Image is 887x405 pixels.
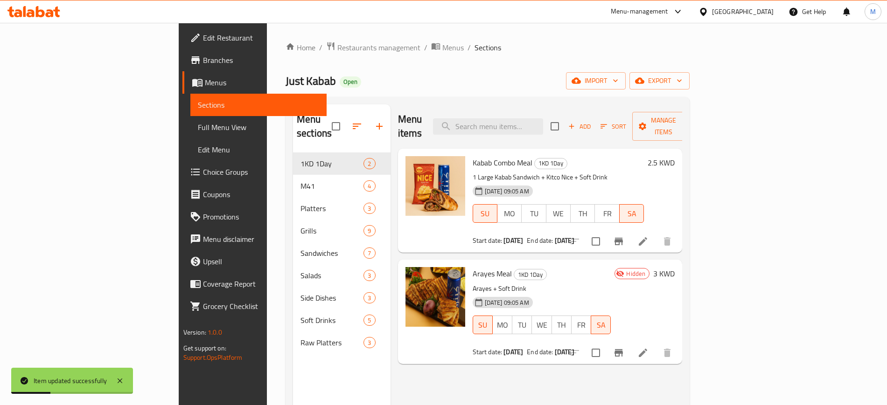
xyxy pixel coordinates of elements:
[481,298,533,307] span: [DATE] 09:05 AM
[527,346,553,358] span: End date:
[656,342,678,364] button: delete
[573,75,618,87] span: import
[637,347,649,358] a: Edit menu item
[182,295,327,317] a: Grocery Checklist
[364,338,375,347] span: 3
[364,159,375,168] span: 2
[364,227,375,235] span: 9
[300,270,363,281] span: Salads
[531,316,552,334] button: WE
[203,233,319,245] span: Menu disclaimer
[481,187,533,196] span: [DATE] 09:05 AM
[182,228,327,250] a: Menu disclaimer
[527,234,553,247] span: End date:
[640,115,687,138] span: Manage items
[190,116,327,138] a: Full Menu View
[364,204,375,213] span: 3
[556,318,568,332] span: TH
[190,94,327,116] a: Sections
[300,337,363,348] div: Raw Platters
[712,7,774,17] div: [GEOGRAPHIC_DATA]
[608,342,630,364] button: Branch-specific-item
[182,27,327,49] a: Edit Restaurant
[203,189,319,200] span: Coupons
[293,220,391,242] div: Grills9
[637,75,682,87] span: export
[198,99,319,110] span: Sections
[534,158,567,169] div: 1KD 1Day
[293,287,391,309] div: Side Dishes3
[555,234,574,247] b: [DATE]
[601,121,626,132] span: Sort
[405,156,465,216] img: Kabab Combo Meal
[473,283,611,295] p: Arayes + Soft Drink
[514,269,547,280] div: 1KD 1Day
[473,234,503,247] span: Start date:
[475,42,501,53] span: Sections
[594,204,619,223] button: FR
[656,230,678,253] button: delete
[182,49,327,71] a: Branches
[497,204,522,223] button: MO
[337,42,420,53] span: Restaurants management
[550,207,567,220] span: WE
[300,315,363,326] span: Soft Drinks
[521,204,546,223] button: TU
[363,337,375,348] div: items
[622,269,649,278] span: Hidden
[300,158,363,169] span: 1KD 1Day
[629,72,690,89] button: export
[340,76,361,88] div: Open
[637,236,649,247] a: Edit menu item
[398,112,422,140] h2: Menu items
[198,144,319,155] span: Edit Menu
[473,204,497,223] button: SU
[364,294,375,302] span: 3
[473,156,532,170] span: Kabab Combo Meal
[182,206,327,228] a: Promotions
[208,326,222,338] span: 1.0.0
[477,318,489,332] span: SU
[442,42,464,53] span: Menus
[300,203,363,214] span: Platters
[546,204,571,223] button: WE
[203,166,319,178] span: Choice Groups
[594,119,632,134] span: Sort items
[473,172,644,183] p: 1 Large Kabab Sandwich + Kitco Nice + Soft Drink
[364,316,375,325] span: 5
[183,351,243,364] a: Support.OpsPlatform
[203,301,319,312] span: Grocery Checklist
[503,234,523,247] b: [DATE]
[364,271,375,280] span: 3
[293,331,391,354] div: Raw Platters3
[190,138,327,161] a: Edit Menu
[363,180,375,192] div: items
[575,318,587,332] span: FR
[293,309,391,331] div: Soft Drinks5
[363,315,375,326] div: items
[300,292,363,303] span: Side Dishes
[293,264,391,287] div: Salads3
[473,346,503,358] span: Start date:
[203,55,319,66] span: Branches
[595,318,607,332] span: SA
[293,242,391,264] div: Sandwiches7
[611,6,668,17] div: Menu-management
[599,207,615,220] span: FR
[473,316,493,334] button: SU
[364,182,375,191] span: 4
[363,292,375,303] div: items
[293,149,391,357] nav: Menu sections
[326,41,420,54] a: Restaurants management
[300,180,363,192] span: M41
[424,42,427,53] li: /
[570,204,595,223] button: TH
[363,270,375,281] div: items
[364,249,375,258] span: 7
[300,247,363,259] span: Sandwiches
[598,119,629,134] button: Sort
[535,158,567,169] span: 1KD 1Day
[300,225,363,236] div: Grills
[363,203,375,214] div: items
